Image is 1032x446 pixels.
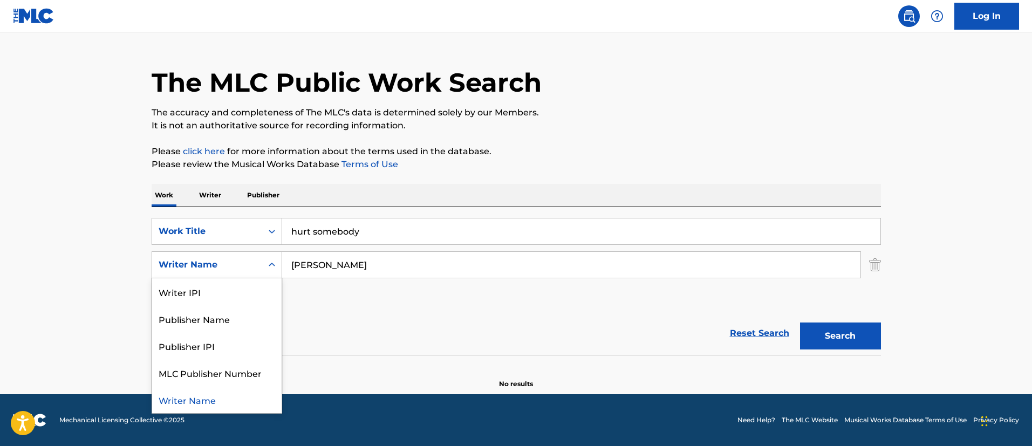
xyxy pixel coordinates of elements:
[152,184,176,207] p: Work
[152,386,282,413] div: Writer Name
[931,10,944,23] img: help
[152,218,881,355] form: Search Form
[152,332,282,359] div: Publisher IPI
[244,184,283,207] p: Publisher
[183,146,225,156] a: click here
[152,359,282,386] div: MLC Publisher Number
[898,5,920,27] a: Public Search
[903,10,915,23] img: search
[499,366,533,389] p: No results
[926,5,948,27] div: Help
[152,119,881,132] p: It is not an authoritative source for recording information.
[59,415,184,425] span: Mechanical Licensing Collective © 2025
[737,415,775,425] a: Need Help?
[196,184,224,207] p: Writer
[725,321,795,345] a: Reset Search
[13,414,46,427] img: logo
[152,66,542,99] h1: The MLC Public Work Search
[954,3,1019,30] a: Log In
[782,415,838,425] a: The MLC Website
[159,225,256,238] div: Work Title
[978,394,1032,446] iframe: Chat Widget
[981,405,988,437] div: Drag
[339,159,398,169] a: Terms of Use
[869,251,881,278] img: Delete Criterion
[152,145,881,158] p: Please for more information about the terms used in the database.
[844,415,967,425] a: Musical Works Database Terms of Use
[800,323,881,349] button: Search
[159,258,256,271] div: Writer Name
[152,106,881,119] p: The accuracy and completeness of The MLC's data is determined solely by our Members.
[973,415,1019,425] a: Privacy Policy
[152,158,881,171] p: Please review the Musical Works Database
[13,8,54,24] img: MLC Logo
[152,305,282,332] div: Publisher Name
[152,278,282,305] div: Writer IPI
